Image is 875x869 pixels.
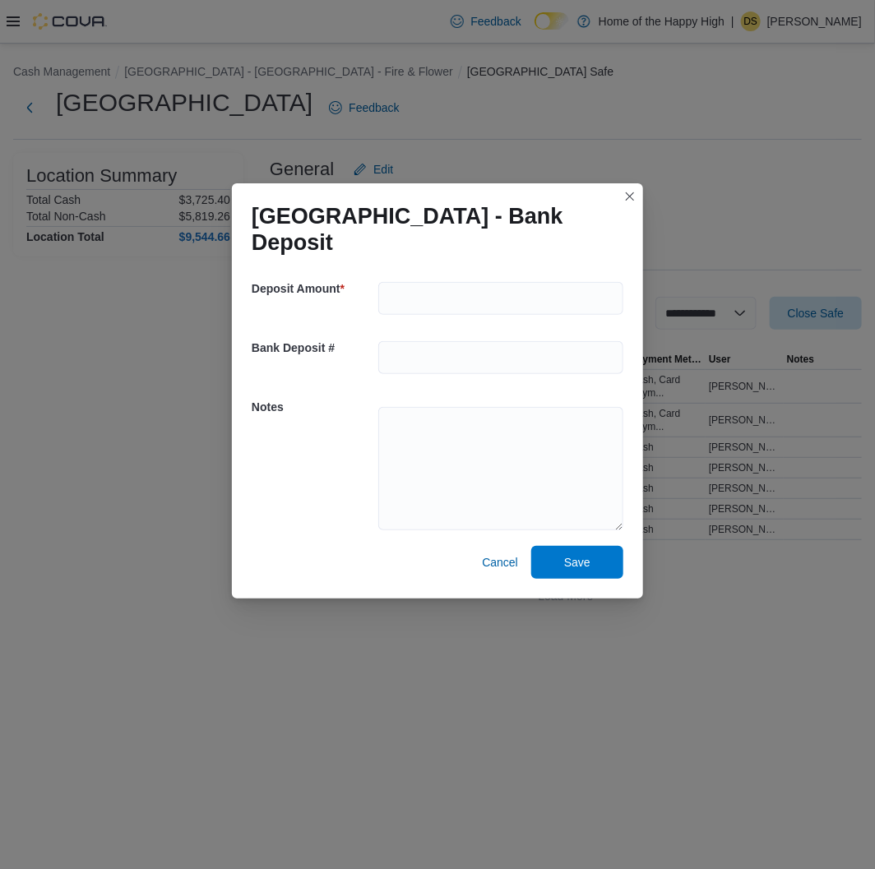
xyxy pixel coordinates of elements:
button: Cancel [475,546,525,579]
span: Cancel [482,554,518,571]
h5: Notes [252,391,375,423]
h1: [GEOGRAPHIC_DATA] - Bank Deposit [252,203,610,256]
button: Closes this modal window [620,187,640,206]
h5: Bank Deposit # [252,331,375,364]
button: Save [531,546,623,579]
span: Save [564,554,590,571]
h5: Deposit Amount [252,272,375,305]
